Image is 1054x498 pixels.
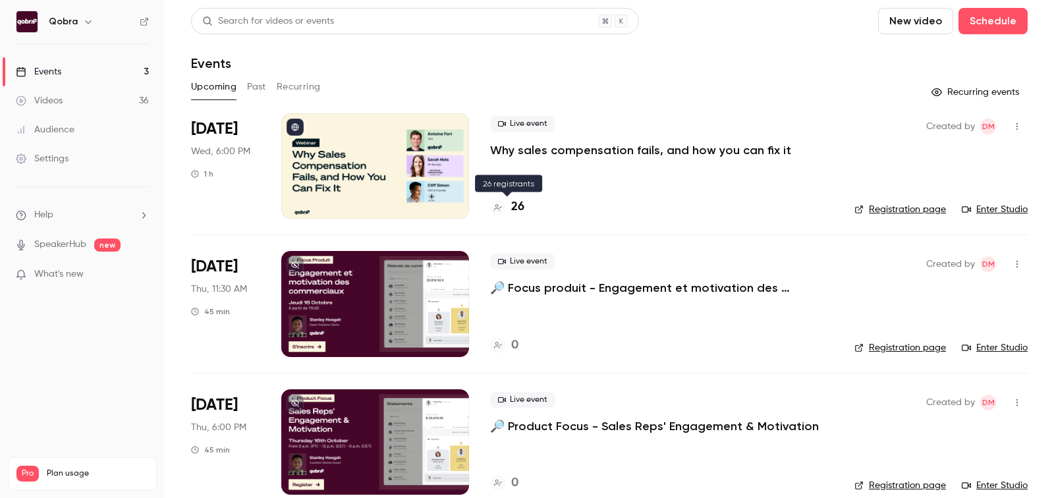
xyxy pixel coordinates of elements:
[490,142,791,158] a: Why sales compensation fails, and how you can fix it
[191,306,230,317] div: 45 min
[982,119,995,134] span: DM
[962,203,1028,216] a: Enter Studio
[191,251,260,356] div: Oct 16 Thu, 11:30 AM (Europe/Paris)
[490,418,819,434] a: 🔎 Product Focus - Sales Reps' Engagement & Motivation
[490,337,518,354] a: 0
[511,474,518,492] h4: 0
[878,8,953,34] button: New video
[191,445,230,455] div: 45 min
[47,468,148,479] span: Plan usage
[980,256,996,272] span: Dylan Manceau
[191,76,236,97] button: Upcoming
[191,145,250,158] span: Wed, 6:00 PM
[16,152,69,165] div: Settings
[191,55,231,71] h1: Events
[511,198,524,216] h4: 26
[16,208,149,222] li: help-dropdown-opener
[247,76,266,97] button: Past
[16,466,39,482] span: Pro
[926,82,1028,103] button: Recurring events
[49,15,78,28] h6: Qobra
[16,123,74,136] div: Audience
[191,169,213,179] div: 1 h
[191,113,260,219] div: Oct 8 Wed, 6:00 PM (Europe/Paris)
[854,479,946,492] a: Registration page
[854,341,946,354] a: Registration page
[926,395,975,410] span: Created by
[490,254,555,269] span: Live event
[490,198,524,216] a: 26
[958,8,1028,34] button: Schedule
[982,395,995,410] span: DM
[34,238,86,252] a: SpeakerHub
[191,395,238,416] span: [DATE]
[191,283,247,296] span: Thu, 11:30 AM
[980,395,996,410] span: Dylan Manceau
[962,479,1028,492] a: Enter Studio
[16,94,63,107] div: Videos
[34,267,84,281] span: What's new
[490,116,555,132] span: Live event
[490,280,833,296] a: 🔎 Focus produit - Engagement et motivation des commerciaux
[511,337,518,354] h4: 0
[854,203,946,216] a: Registration page
[490,474,518,492] a: 0
[982,256,995,272] span: DM
[191,421,246,434] span: Thu, 6:00 PM
[34,208,53,222] span: Help
[191,119,238,140] span: [DATE]
[16,11,38,32] img: Qobra
[926,256,975,272] span: Created by
[16,65,61,78] div: Events
[191,256,238,277] span: [DATE]
[926,119,975,134] span: Created by
[191,389,260,495] div: Oct 16 Thu, 6:00 PM (Europe/Paris)
[202,14,334,28] div: Search for videos or events
[980,119,996,134] span: Dylan Manceau
[962,341,1028,354] a: Enter Studio
[490,392,555,408] span: Live event
[277,76,321,97] button: Recurring
[94,238,121,252] span: new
